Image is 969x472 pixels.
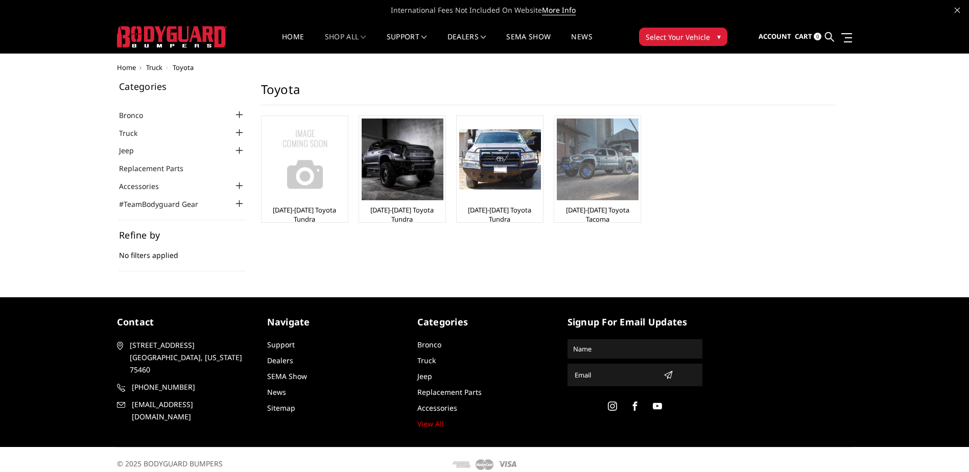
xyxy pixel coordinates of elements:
a: Cart 0 [795,23,821,51]
a: [DATE]-[DATE] Toyota Tacoma [557,205,638,224]
a: Bronco [119,110,156,121]
span: © 2025 BODYGUARD BUMPERS [117,459,223,468]
a: More Info [542,5,576,15]
span: [STREET_ADDRESS] [GEOGRAPHIC_DATA], [US_STATE] 75460 [130,339,248,376]
a: Accessories [119,181,172,192]
span: [EMAIL_ADDRESS][DOMAIN_NAME] [132,398,250,423]
span: [PHONE_NUMBER] [132,381,250,393]
a: Accessories [417,403,457,413]
a: [DATE]-[DATE] Toyota Tundra [459,205,540,224]
a: Home [117,63,136,72]
a: Support [267,340,295,349]
a: Sitemap [267,403,295,413]
span: Cart [795,32,812,41]
a: Support [387,33,427,53]
span: Account [759,32,791,41]
a: Truck [146,63,162,72]
button: Select Your Vehicle [639,28,727,46]
a: Home [282,33,304,53]
h1: Toyota [261,82,835,105]
a: Jeep [119,145,147,156]
h5: Refine by [119,230,246,240]
input: Name [569,341,701,357]
a: Truck [119,128,150,138]
h5: Categories [417,315,552,329]
iframe: Chat Widget [918,423,969,472]
input: Email [571,367,659,383]
img: No Image [264,119,346,200]
span: ▾ [717,31,721,42]
a: [DATE]-[DATE] Toyota Tundra [362,205,443,224]
a: SEMA Show [506,33,551,53]
span: Select Your Vehicle [646,32,710,42]
a: Jeep [417,371,432,381]
a: [EMAIL_ADDRESS][DOMAIN_NAME] [117,398,252,423]
h5: Categories [119,82,246,91]
a: [DATE]-[DATE] Toyota Tundra [264,205,345,224]
a: Replacement Parts [417,387,482,397]
a: #TeamBodyguard Gear [119,199,211,209]
a: News [267,387,286,397]
h5: signup for email updates [568,315,702,329]
a: News [571,33,592,53]
a: Account [759,23,791,51]
a: Dealers [447,33,486,53]
span: Toyota [173,63,194,72]
div: No filters applied [119,230,246,271]
h5: contact [117,315,252,329]
a: Truck [417,356,436,365]
a: View All [417,419,444,429]
a: shop all [325,33,366,53]
span: 0 [814,33,821,40]
a: Replacement Parts [119,163,196,174]
img: BODYGUARD BUMPERS [117,26,227,48]
a: [PHONE_NUMBER] [117,381,252,393]
a: Bronco [417,340,441,349]
a: Dealers [267,356,293,365]
a: SEMA Show [267,371,307,381]
h5: Navigate [267,315,402,329]
a: No Image [264,119,345,200]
